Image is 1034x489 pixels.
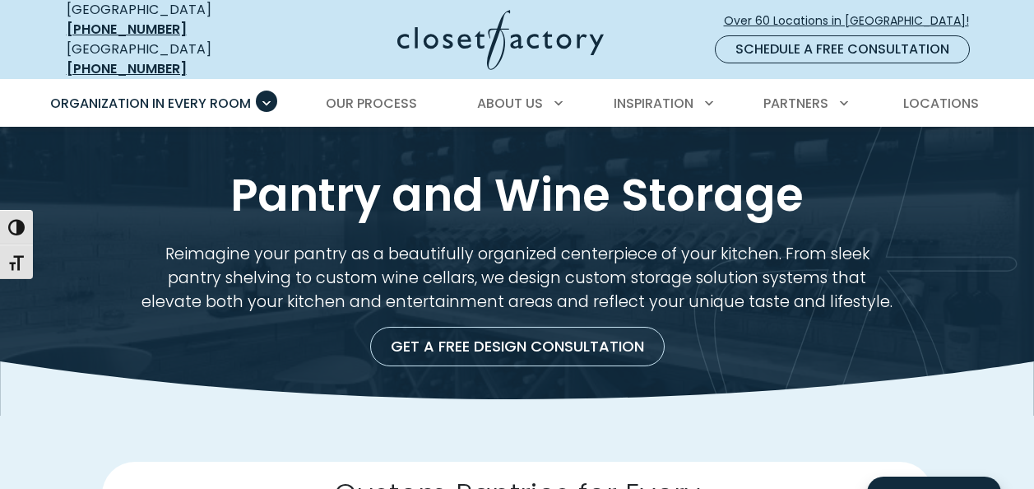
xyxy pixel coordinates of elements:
span: Our Process [326,94,417,113]
div: [GEOGRAPHIC_DATA] [67,40,268,79]
img: Closet Factory Logo [397,10,604,70]
a: [PHONE_NUMBER] [67,59,187,78]
nav: Primary Menu [39,81,996,127]
a: Over 60 Locations in [GEOGRAPHIC_DATA]! [723,7,983,35]
span: Inspiration [614,94,693,113]
span: Over 60 Locations in [GEOGRAPHIC_DATA]! [724,12,982,30]
a: Get a Free Design Consultation [370,327,665,366]
span: Locations [903,94,979,113]
h1: Pantry and Wine Storage [63,168,971,223]
a: Schedule a Free Consultation [715,35,970,63]
p: Reimagine your pantry as a beautifully organized centerpiece of your kitchen. From sleek pantry s... [141,242,894,314]
span: Organization in Every Room [50,94,251,113]
a: [PHONE_NUMBER] [67,20,187,39]
span: Partners [763,94,828,113]
span: About Us [477,94,543,113]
